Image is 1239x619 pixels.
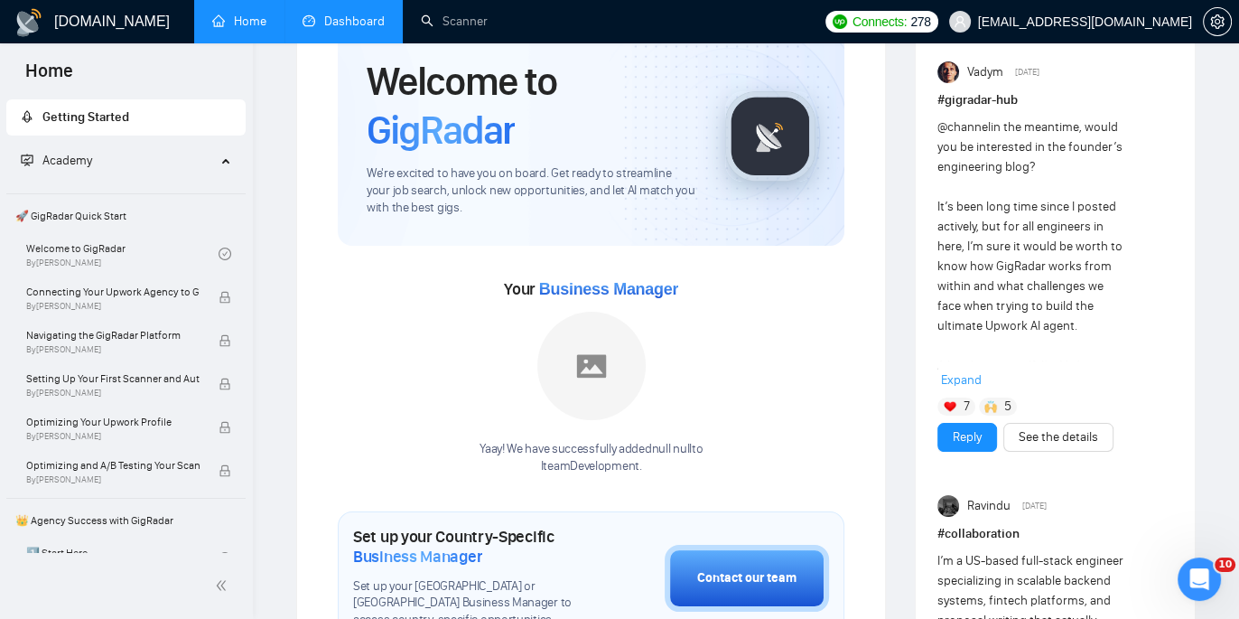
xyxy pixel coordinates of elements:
span: By [PERSON_NAME] [26,431,200,442]
span: Ravindu [967,496,1011,516]
a: 1️⃣ Start Here [26,539,219,578]
span: GigRadar [367,106,515,155]
span: Optimizing Your Upwork Profile [26,413,200,431]
span: Your [504,279,678,299]
a: setting [1203,14,1232,29]
span: Business Manager [539,280,678,298]
span: 278 [910,12,930,32]
span: Setting Up Your First Scanner and Auto-Bidder [26,370,200,388]
img: Vadym [937,61,959,83]
img: Ravindu [937,495,959,517]
span: Academy [42,153,92,168]
a: Welcome to GigRadarBy[PERSON_NAME] [26,234,219,274]
a: Reply [953,427,982,447]
a: dashboardDashboard [303,14,385,29]
a: homeHome [212,14,266,29]
span: @channel [937,119,991,135]
span: Connects: [852,12,907,32]
span: [DATE] [1015,64,1039,80]
button: Contact our team [665,545,829,612]
button: Reply [937,423,997,452]
h1: Set up your Country-Specific [353,527,574,567]
a: See the details [1019,427,1098,447]
span: double-left [215,577,233,595]
span: lock [219,464,231,477]
span: Optimizing and A/B Testing Your Scanner for Better Results [26,456,200,474]
span: lock [219,378,231,390]
img: upwork-logo.png [833,14,847,29]
span: 10 [1215,558,1235,572]
iframe: Intercom live chat [1178,558,1221,601]
span: check-circle [219,552,231,565]
span: 👑 Agency Success with GigRadar [8,502,244,539]
span: Home [11,58,88,96]
span: By [PERSON_NAME] [26,388,200,399]
div: Yaay! We have successfully added null null to [480,441,703,475]
span: user [954,15,966,28]
span: lock [219,334,231,347]
span: lock [219,291,231,304]
span: By [PERSON_NAME] [26,344,200,355]
a: searchScanner [421,14,488,29]
span: Business Manager [353,547,482,567]
span: check-circle [219,248,231,260]
h1: # gigradar-hub [937,90,1173,110]
span: setting [1204,14,1231,29]
img: logo [14,8,43,37]
span: Connecting Your Upwork Agency to GigRadar [26,283,200,301]
span: rocket [21,110,33,123]
p: IteamDevelopment . [480,458,703,475]
span: [DATE] [1022,498,1047,514]
img: gigradar-logo.png [725,91,815,182]
span: By [PERSON_NAME] [26,301,200,312]
span: We're excited to have you on board. Get ready to streamline your job search, unlock new opportuni... [367,165,696,217]
img: 🙌 [984,400,997,413]
li: Getting Started [6,99,246,136]
button: setting [1203,7,1232,36]
span: By [PERSON_NAME] [26,474,200,485]
button: See the details [1003,423,1113,452]
img: placeholder.png [537,312,646,420]
span: Navigating the GigRadar Platform [26,326,200,344]
span: 🚀 GigRadar Quick Start [8,198,244,234]
span: 7 [964,398,970,416]
h1: Welcome to [367,57,696,155]
span: Vadym [967,62,1003,82]
span: Academy [21,153,92,168]
span: 5 [1004,398,1011,416]
span: Getting Started [42,109,129,125]
span: fund-projection-screen [21,154,33,166]
img: ❤️ [944,400,956,413]
div: Contact our team [697,568,796,588]
h1: # collaboration [937,524,1173,544]
span: Expand [941,372,982,388]
span: lock [219,421,231,434]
